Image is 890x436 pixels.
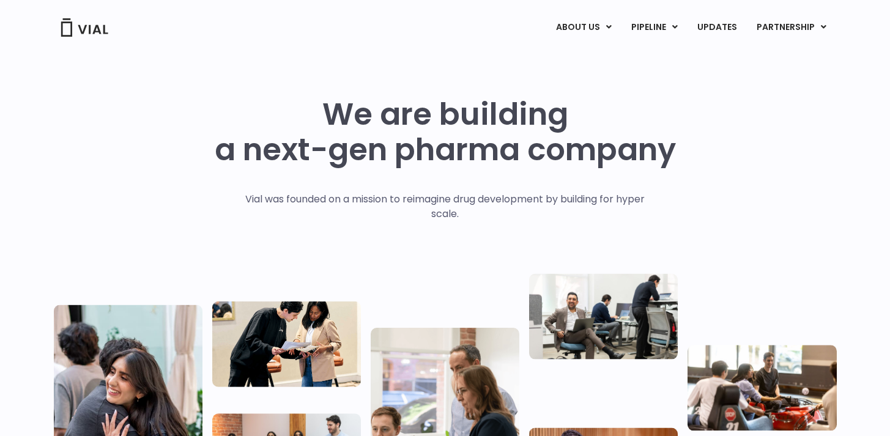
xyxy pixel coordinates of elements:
[232,192,658,221] p: Vial was founded on a mission to reimagine drug development by building for hyper scale.
[212,301,361,386] img: Two people looking at a paper talking.
[747,17,836,38] a: PARTNERSHIPMenu Toggle
[529,273,678,359] img: Three people working in an office
[215,97,676,168] h1: We are building a next-gen pharma company
[546,17,621,38] a: ABOUT USMenu Toggle
[688,17,746,38] a: UPDATES
[60,18,109,37] img: Vial Logo
[621,17,687,38] a: PIPELINEMenu Toggle
[688,345,836,430] img: Group of people playing whirlyball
